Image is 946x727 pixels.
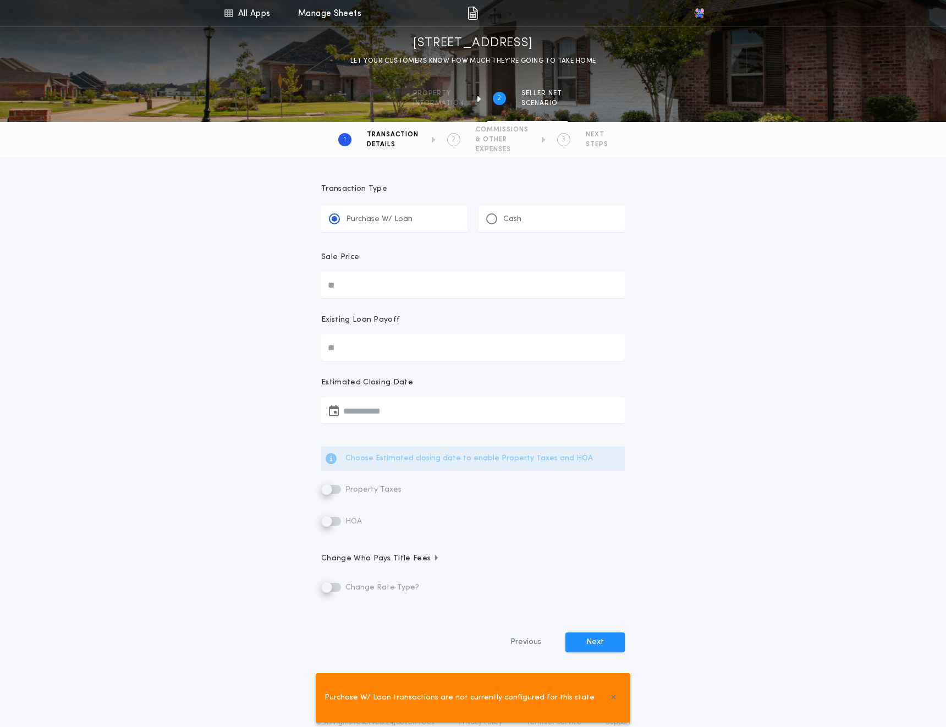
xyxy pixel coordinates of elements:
[367,130,419,139] span: TRANSACTION
[476,125,529,134] span: COMMISSIONS
[476,145,529,154] span: EXPENSES
[343,583,419,592] span: Change Rate Type?
[468,7,478,20] img: img
[344,135,346,144] h2: 1
[321,553,625,564] button: Change Who Pays Title Fees
[346,214,413,225] p: Purchase W/ Loan
[413,99,464,108] span: information
[521,89,562,98] span: SELLER NET
[488,632,563,652] button: Previous
[476,135,529,144] span: & OTHER
[321,334,625,361] input: Existing Loan Payoff
[350,56,596,67] p: LET YOUR CUSTOMERS KNOW HOW MUCH THEY’RE GOING TO TAKE HOME
[565,632,625,652] button: Next
[413,89,464,98] span: Property
[562,135,565,144] h2: 3
[503,214,521,225] p: Cash
[694,8,705,19] img: vs-icon
[321,315,400,326] p: Existing Loan Payoff
[321,252,359,263] p: Sale Price
[343,486,402,494] span: Property Taxes
[452,135,455,144] h2: 2
[586,130,608,139] span: NEXT
[367,140,419,149] span: DETAILS
[321,553,439,564] span: Change Who Pays Title Fees
[586,140,608,149] span: STEPS
[497,94,501,103] h2: 2
[521,99,562,108] span: SCENARIO
[321,272,625,298] input: Sale Price
[321,377,625,388] p: Estimated Closing Date
[343,517,362,526] span: HOA
[413,35,533,52] h1: [STREET_ADDRESS]
[324,692,595,704] span: Purchase W/ Loan transactions are not currently configured for this state
[345,453,593,464] p: Choose Estimated closing date to enable Property Taxes and HOA
[321,184,625,195] p: Transaction Type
